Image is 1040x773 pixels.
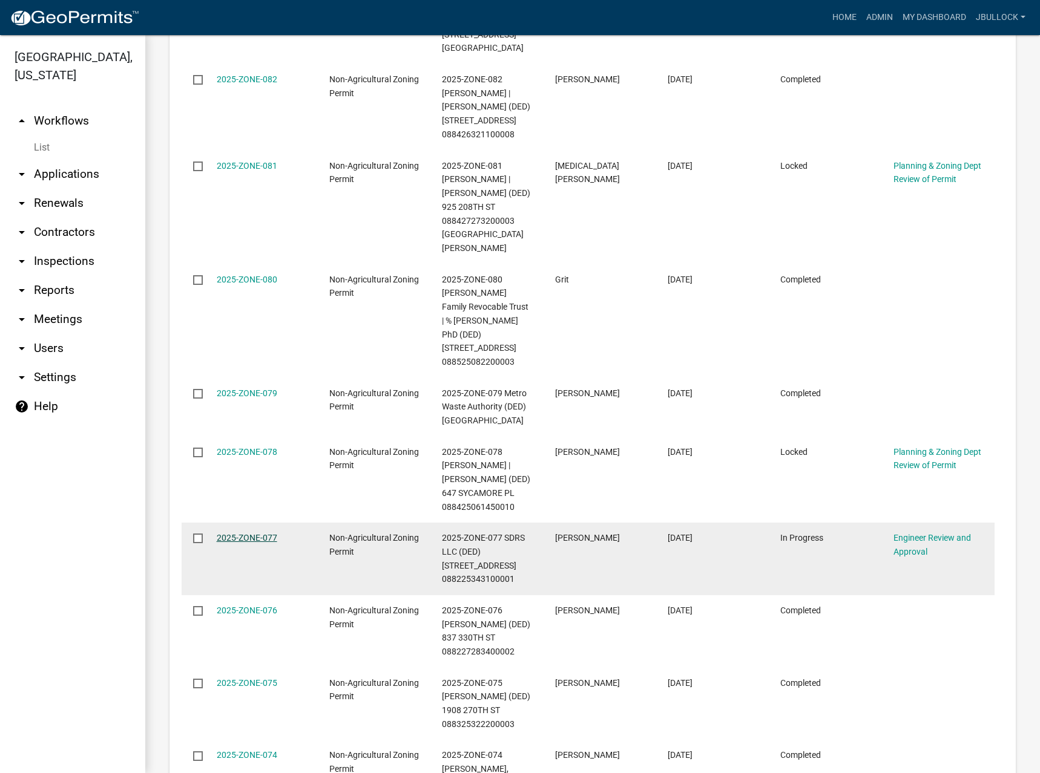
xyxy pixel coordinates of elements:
span: Mark Appenzeller [555,678,620,688]
a: Planning & Zoning Dept Review of Permit [894,447,981,471]
i: arrow_drop_down [15,167,29,181]
span: 2025-ZONE-080 Sadtler Family Revocable Trust | % Grit Sadtler PhD (DED) 102 T AVE 088525082200003 [442,275,528,367]
a: 2025-ZONE-078 [217,447,277,457]
span: 09/15/2025 [668,74,693,84]
span: 2025-ZONE-075 Wetzeler, Brian James (DED) 1908 270TH ST 088325322200003 [442,678,530,729]
span: Non-Agricultural Zoning Permit [329,533,419,556]
span: Tim Schwind [555,447,620,457]
span: Non-Agricultural Zoning Permit [329,678,419,702]
span: Completed [780,750,821,760]
span: Non-Agricultural Zoning Permit [329,605,419,629]
span: Non-Agricultural Zoning Permit [329,388,419,412]
span: 08/30/2025 [668,447,693,457]
span: 08/28/2025 [668,605,693,615]
span: Completed [780,74,821,84]
span: 08/29/2025 [668,533,693,543]
span: Heidi Van Wyk [555,750,620,760]
span: Non-Agricultural Zoning Permit [329,74,419,98]
span: Mark Blair [555,605,620,615]
i: arrow_drop_down [15,254,29,269]
i: arrow_drop_up [15,114,29,128]
a: Planning & Zoning Dept Review of Permit [894,161,981,184]
i: arrow_drop_down [15,341,29,356]
i: arrow_drop_down [15,225,29,240]
a: My Dashboard [898,6,971,29]
a: 2025-ZONE-079 [217,388,277,398]
span: 08/25/2025 [668,750,693,760]
span: 09/15/2025 [668,161,693,171]
span: Non-Agricultural Zoning Permit [329,275,419,298]
span: 2025-ZONE-076 Blair, Mark A (DED) 837 330TH ST 088227283400002 [442,605,530,656]
span: Shawn Corkrean [555,74,620,84]
a: Admin [861,6,898,29]
i: arrow_drop_down [15,283,29,298]
span: 2025-ZONE-078 Oostenink, Marc J | Oostenink, Heidi M (DED) 647 SYCAMORE PL 088425061450010 [442,447,530,512]
span: 2025-ZONE-081 Rogers, Cole | Rogers, Greta (DED) 925 208TH ST 088427273200003 923 208th St Ogden [442,161,530,253]
span: Alli Rogers [555,161,620,184]
a: Engineer Review and Approval [894,533,971,556]
span: Lisa Hanrahan [555,388,620,398]
a: 2025-ZONE-080 [217,275,277,284]
span: Jordan Kramer [555,533,620,543]
span: Grit [555,275,569,284]
span: Completed [780,275,821,284]
span: Completed [780,605,821,615]
span: Non-Agricultural Zoning Permit [329,447,419,471]
span: Completed [780,388,821,398]
span: Completed [780,678,821,688]
span: Locked [780,161,808,171]
a: 2025-ZONE-077 [217,533,277,543]
span: 2025-ZONE-082 Billings, Daniel T | Billings, Lydia DM (DED) 703 S DIVISION ST 088426321100008 [442,74,530,139]
i: arrow_drop_down [15,370,29,385]
a: Home [828,6,861,29]
span: 09/05/2025 [668,388,693,398]
a: 2025-ZONE-082 [217,74,277,84]
span: 2025-ZONE-079 Metro Waste Authority (DED) 20 335th St 088228313100005 [442,388,527,426]
span: 08/26/2025 [668,678,693,688]
a: 2025-ZONE-076 [217,605,277,615]
span: Non-Agricultural Zoning Permit [329,161,419,184]
a: 2025-ZONE-081 [217,161,277,171]
span: In Progress [780,533,823,543]
a: jbullock [971,6,1030,29]
i: help [15,399,29,414]
span: 2025-ZONE-077 SDRS LLC (DED) 2359 VIOLET AVE 088225343100001 [442,533,525,584]
span: 09/11/2025 [668,275,693,284]
span: Locked [780,447,808,457]
a: 2025-ZONE-074 [217,750,277,760]
a: 2025-ZONE-075 [217,678,277,688]
i: arrow_drop_down [15,196,29,210]
i: arrow_drop_down [15,312,29,327]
